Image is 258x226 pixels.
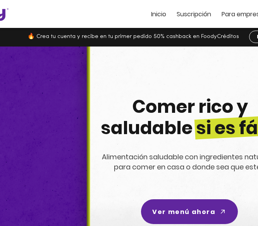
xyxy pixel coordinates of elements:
span: Pa [222,10,229,19]
span: Ver menú ahora [152,207,215,217]
span: 🔥 Crea tu cuenta y recibe en tu primer pedido 50% cashback en FoodyCréditos [28,34,239,40]
a: Suscripción [177,11,211,17]
a: Inicio [151,11,166,17]
a: Ver menú ahora [141,199,238,224]
span: Suscripción [177,10,211,19]
span: Inicio [151,10,166,19]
